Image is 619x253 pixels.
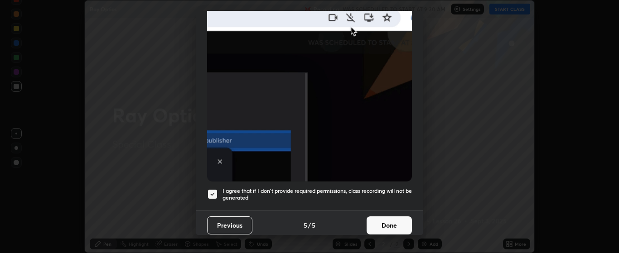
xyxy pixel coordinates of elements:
h5: I agree that if I don't provide required permissions, class recording will not be generated [222,187,412,201]
button: Previous [207,216,252,234]
h4: 5 [304,220,307,230]
button: Done [367,216,412,234]
h4: 5 [312,220,315,230]
h4: / [308,220,311,230]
